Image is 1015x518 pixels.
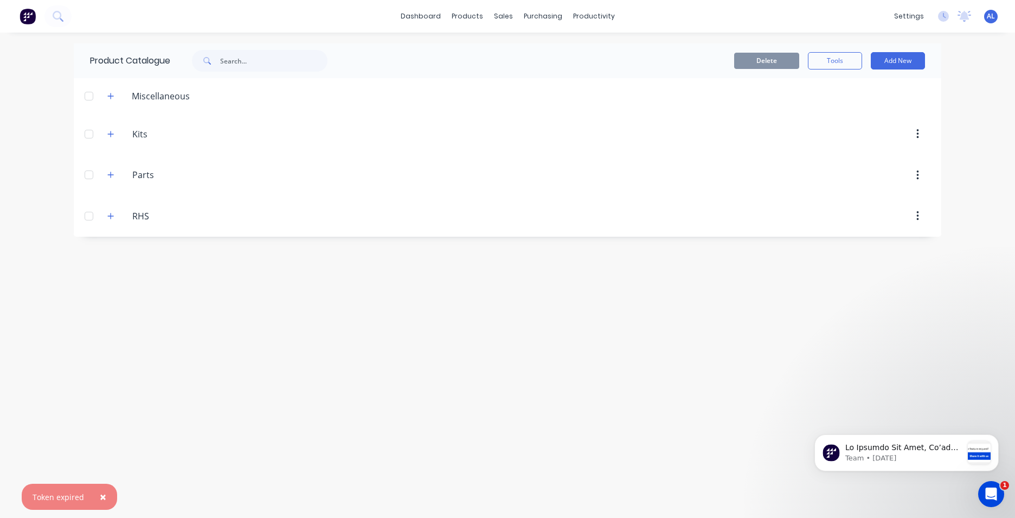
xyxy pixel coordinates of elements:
[89,484,117,510] button: Close
[734,53,799,69] button: Delete
[33,491,84,503] div: Token expired
[74,43,170,78] div: Product Catalogue
[395,8,446,24] a: dashboard
[518,8,568,24] div: purchasing
[489,8,518,24] div: sales
[1000,481,1009,490] span: 1
[568,8,620,24] div: productivity
[20,8,36,24] img: Factory
[100,489,106,504] span: ×
[987,11,995,21] span: AL
[798,413,1015,489] iframe: Intercom notifications message
[123,90,198,103] div: Miscellaneous
[132,168,261,181] input: Enter category name
[871,52,925,70] button: Add New
[220,50,327,72] input: Search...
[889,8,929,24] div: settings
[446,8,489,24] div: products
[132,210,261,223] input: Enter category name
[978,481,1004,507] iframe: Intercom live chat
[808,52,862,70] button: Tools
[132,128,261,141] input: Enter category name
